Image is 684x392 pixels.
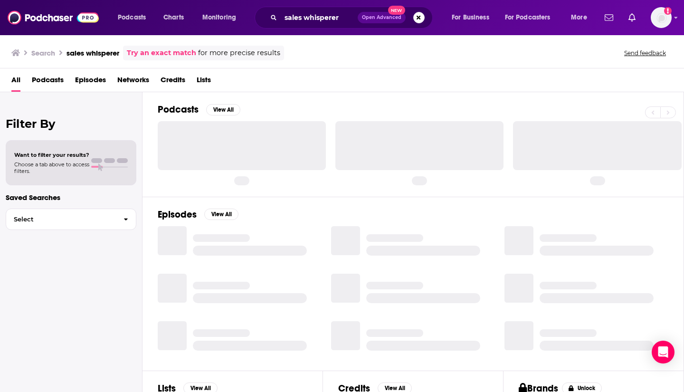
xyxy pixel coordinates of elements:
a: Episodes [75,72,106,92]
img: Podchaser - Follow, Share and Rate Podcasts [8,9,99,27]
button: open menu [564,10,599,25]
span: Logged in as bigswing [651,7,672,28]
div: Search podcasts, credits, & more... [264,7,442,29]
button: open menu [499,10,564,25]
button: open menu [111,10,158,25]
a: Try an exact match [127,48,196,58]
span: Monitoring [202,11,236,24]
span: Choose a tab above to access filters. [14,161,89,174]
a: Lists [197,72,211,92]
button: Send feedback [621,49,669,57]
button: Open AdvancedNew [358,12,406,23]
h3: sales whisperer [66,48,119,57]
h2: Filter By [6,117,136,131]
img: User Profile [651,7,672,28]
a: Charts [157,10,190,25]
span: Charts [163,11,184,24]
a: Podcasts [32,72,64,92]
a: Show notifications dropdown [625,10,639,26]
span: Open Advanced [362,15,401,20]
svg: Add a profile image [664,7,672,15]
span: More [571,11,587,24]
a: Networks [117,72,149,92]
a: EpisodesView All [158,209,238,220]
a: All [11,72,20,92]
a: Show notifications dropdown [601,10,617,26]
span: for more precise results [198,48,280,58]
button: View All [206,104,240,115]
h2: Podcasts [158,104,199,115]
span: New [388,6,405,15]
button: Select [6,209,136,230]
span: Want to filter your results? [14,152,89,158]
input: Search podcasts, credits, & more... [281,10,358,25]
button: View All [204,209,238,220]
span: Podcasts [118,11,146,24]
h3: Search [31,48,55,57]
button: open menu [196,10,248,25]
h2: Episodes [158,209,197,220]
button: open menu [445,10,501,25]
a: Credits [161,72,185,92]
span: For Business [452,11,489,24]
button: Show profile menu [651,7,672,28]
a: PodcastsView All [158,104,240,115]
p: Saved Searches [6,193,136,202]
div: Open Intercom Messenger [652,341,674,363]
span: For Podcasters [505,11,551,24]
span: Select [6,216,116,222]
